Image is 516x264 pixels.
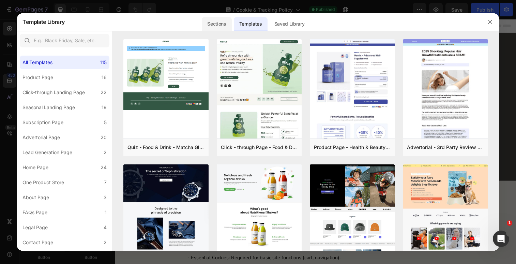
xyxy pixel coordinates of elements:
[22,58,52,67] div: All Templates
[104,193,107,202] div: 3
[104,148,107,157] div: 2
[101,133,107,142] div: 20
[221,143,298,151] div: Click - through Page - Food & Drink - Matcha Glow Shot
[22,88,85,97] div: Click-through Landing Page
[101,88,107,97] div: 22
[104,223,107,232] div: 4
[104,178,107,187] div: 7
[407,143,484,151] div: Advertorial - 3rd Party Review - The Before Image - Hair Supplement
[123,39,208,110] img: quiz-1.png
[105,208,107,217] div: 1
[234,17,268,31] div: Templates
[74,191,168,197] span: Cookie & Tracking Policy – Tails With Love
[22,73,53,82] div: Product Page
[22,178,64,187] div: One Product Store
[101,163,107,172] div: 24
[22,163,48,172] div: Home Page
[22,238,53,247] div: Contact Page
[22,223,48,232] div: Legal Page
[202,17,231,31] div: Sections
[102,73,107,82] div: 16
[22,193,49,202] div: About Page
[20,34,109,47] input: E.g.: Black Friday, Sale, etc.
[78,78,331,101] h2: Cookie & Tracking Policy
[22,208,47,217] div: FAQs Page
[314,143,391,151] div: Product Page - Health & Beauty - Hair Supplement
[22,103,75,112] div: Seasonal Landing Page
[22,118,63,127] div: Subscription Page
[22,148,72,157] div: Lead Generation Page
[269,17,310,31] div: Saved Library
[74,210,296,217] span: We use cookies and similar technologies to improve your experience and run our website smoothly.
[127,143,204,151] div: Quiz - Food & Drink - Matcha Glow Shot
[493,231,509,247] iframe: Intercom live chat
[507,220,512,226] span: 1
[104,118,107,127] div: 5
[22,133,60,142] div: Advertorial Page
[74,230,132,237] span: Types of Cookies We Use:
[22,13,64,31] h2: Template Library
[74,240,230,247] span: - Essential Cookies: Required for basic site functions (cart, navigation).
[100,58,107,67] div: 115
[104,238,107,247] div: 2
[102,103,107,112] div: 19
